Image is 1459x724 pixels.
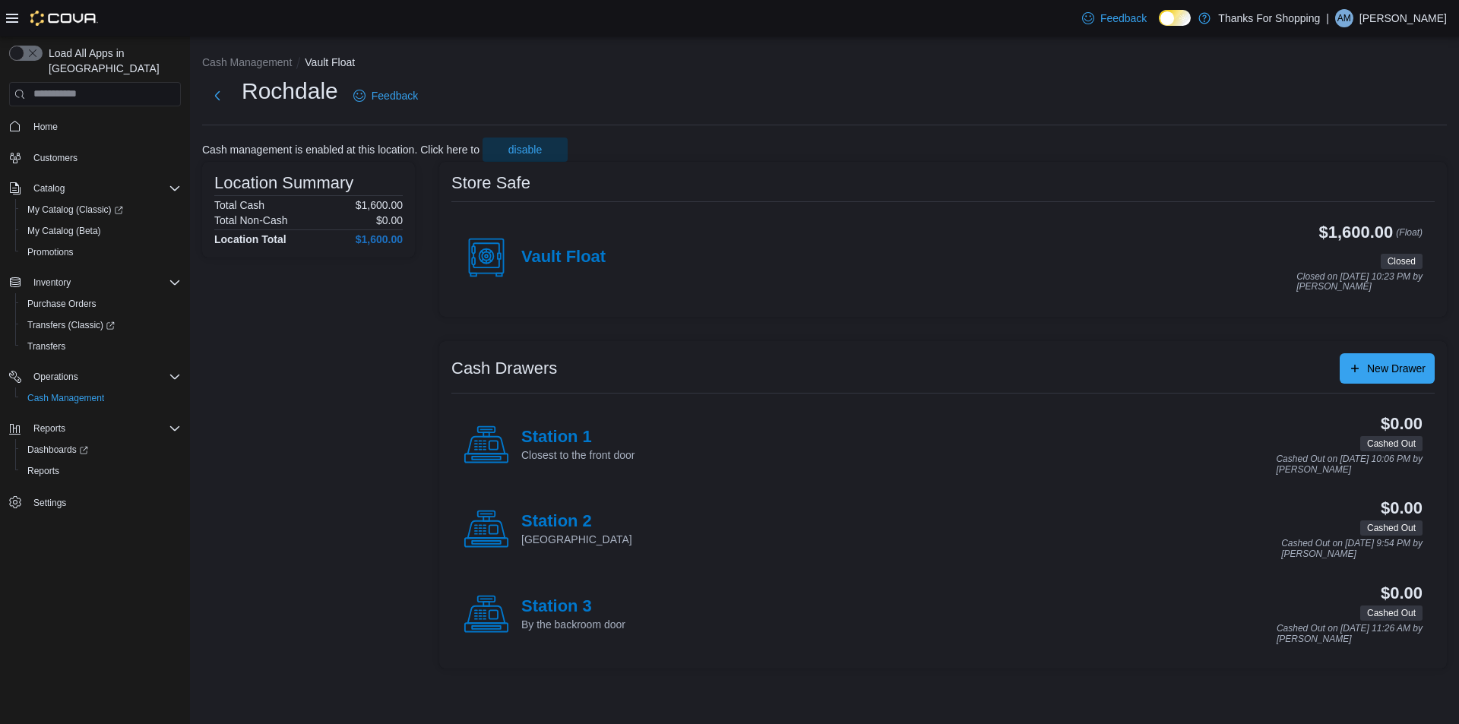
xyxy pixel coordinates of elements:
[21,201,129,219] a: My Catalog (Classic)
[1360,520,1423,536] span: Cashed Out
[27,179,71,198] button: Catalog
[27,444,88,456] span: Dashboards
[30,11,98,26] img: Cova
[1367,606,1416,620] span: Cashed Out
[15,242,187,263] button: Promotions
[15,336,187,357] button: Transfers
[521,248,606,267] h4: Vault Float
[21,316,181,334] span: Transfers (Classic)
[33,182,65,194] span: Catalog
[27,494,72,512] a: Settings
[1277,624,1423,644] p: Cashed Out on [DATE] 11:26 AM by [PERSON_NAME]
[27,225,101,237] span: My Catalog (Beta)
[21,222,181,240] span: My Catalog (Beta)
[15,439,187,460] a: Dashboards
[3,491,187,513] button: Settings
[27,319,115,331] span: Transfers (Classic)
[1360,605,1423,621] span: Cashed Out
[372,88,418,103] span: Feedback
[3,178,187,199] button: Catalog
[1367,521,1416,535] span: Cashed Out
[27,340,65,353] span: Transfers
[3,366,187,387] button: Operations
[15,199,187,220] a: My Catalog (Classic)
[27,246,74,258] span: Promotions
[521,617,625,632] p: By the backroom door
[1381,415,1423,433] h3: $0.00
[1159,10,1191,26] input: Dark Mode
[521,512,632,532] h4: Station 2
[202,144,479,156] p: Cash management is enabled at this location. Click here to
[521,597,625,617] h4: Station 3
[33,422,65,435] span: Reports
[1381,584,1423,602] h3: $0.00
[3,115,187,138] button: Home
[33,497,66,509] span: Settings
[21,389,110,407] a: Cash Management
[451,174,530,192] h3: Store Safe
[27,118,64,136] a: Home
[1367,437,1416,451] span: Cashed Out
[1359,9,1447,27] p: [PERSON_NAME]
[1218,9,1320,27] p: Thanks For Shopping
[1396,223,1423,251] p: (Float)
[21,295,181,313] span: Purchase Orders
[242,76,338,106] h1: Rochdale
[15,293,187,315] button: Purchase Orders
[21,222,107,240] a: My Catalog (Beta)
[451,359,557,378] h3: Cash Drawers
[356,199,403,211] p: $1,600.00
[521,428,635,447] h4: Station 1
[27,117,181,136] span: Home
[21,462,181,480] span: Reports
[21,441,181,459] span: Dashboards
[1319,223,1394,242] h3: $1,600.00
[27,273,181,292] span: Inventory
[27,465,59,477] span: Reports
[376,214,403,226] p: $0.00
[202,81,233,111] button: Next
[15,220,187,242] button: My Catalog (Beta)
[1326,9,1329,27] p: |
[1337,9,1351,27] span: AM
[3,147,187,169] button: Customers
[27,148,181,167] span: Customers
[1381,254,1423,269] span: Closed
[1340,353,1435,384] button: New Drawer
[27,419,181,438] span: Reports
[27,368,84,386] button: Operations
[33,152,78,164] span: Customers
[1281,539,1423,559] p: Cashed Out on [DATE] 9:54 PM by [PERSON_NAME]
[356,233,403,245] h4: $1,600.00
[508,142,542,157] span: disable
[33,277,71,289] span: Inventory
[15,315,187,336] a: Transfers (Classic)
[27,392,104,404] span: Cash Management
[347,81,424,111] a: Feedback
[9,109,181,553] nav: Complex example
[27,298,97,310] span: Purchase Orders
[15,387,187,409] button: Cash Management
[21,243,181,261] span: Promotions
[1296,272,1423,292] p: Closed on [DATE] 10:23 PM by [PERSON_NAME]
[3,418,187,439] button: Reports
[1276,454,1423,475] p: Cashed Out on [DATE] 10:06 PM by [PERSON_NAME]
[1159,26,1160,27] span: Dark Mode
[1388,255,1416,268] span: Closed
[27,492,181,511] span: Settings
[21,441,94,459] a: Dashboards
[21,201,181,219] span: My Catalog (Classic)
[27,419,71,438] button: Reports
[1367,361,1426,376] span: New Drawer
[27,273,77,292] button: Inventory
[1360,436,1423,451] span: Cashed Out
[27,204,123,216] span: My Catalog (Classic)
[521,532,632,547] p: [GEOGRAPHIC_DATA]
[15,460,187,482] button: Reports
[21,316,121,334] a: Transfers (Classic)
[21,337,71,356] a: Transfers
[214,199,264,211] h6: Total Cash
[1076,3,1153,33] a: Feedback
[21,295,103,313] a: Purchase Orders
[214,174,353,192] h3: Location Summary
